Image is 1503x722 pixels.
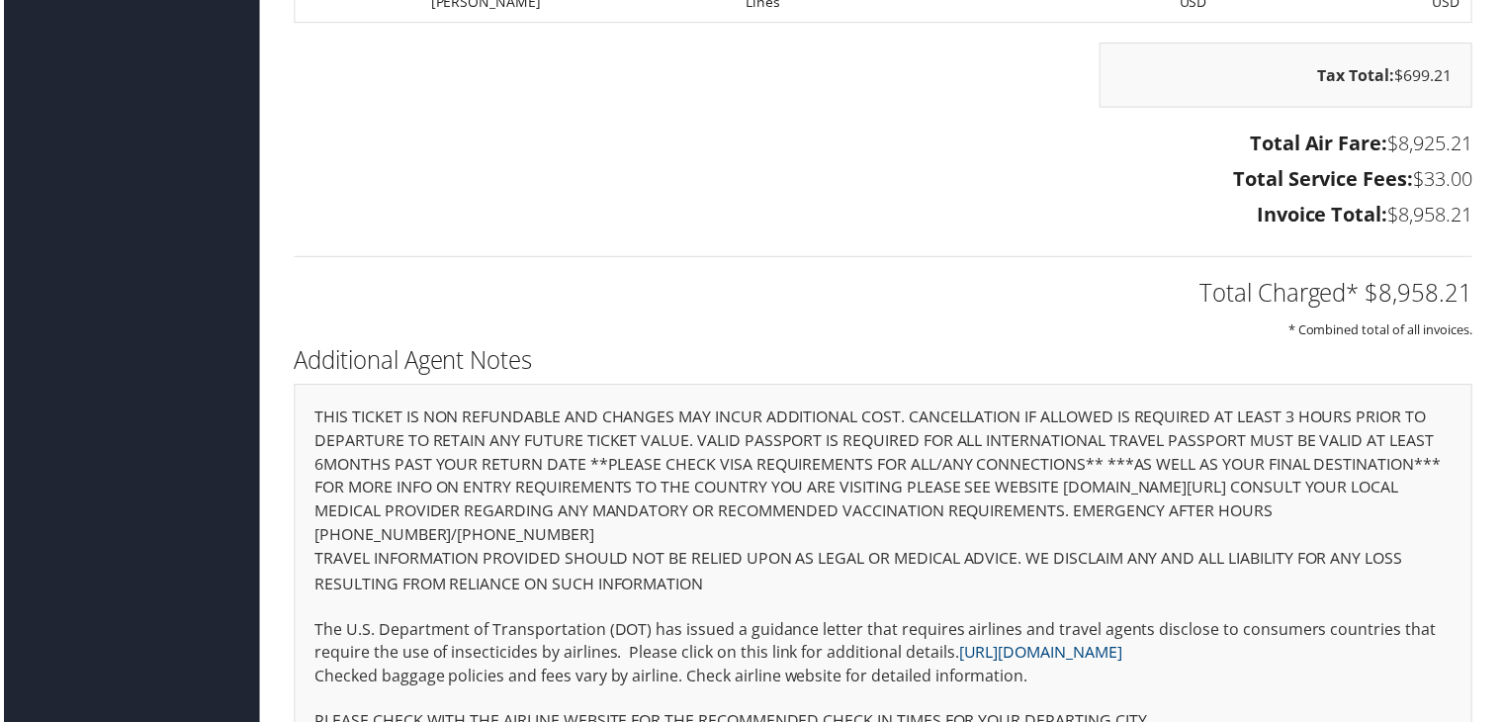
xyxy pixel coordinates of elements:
a: [URL][DOMAIN_NAME] [960,645,1124,667]
small: * Combined total of all invoices. [1291,322,1476,340]
strong: Tax Total: [1321,64,1398,86]
h3: $8,958.21 [292,202,1476,229]
strong: Total Service Fees: [1236,166,1417,193]
h3: $33.00 [292,166,1476,194]
h3: $8,925.21 [292,131,1476,158]
div: $699.21 [1102,43,1476,108]
h2: Total Charged* $8,958.21 [292,277,1476,311]
p: TRAVEL INFORMATION PROVIDED SHOULD NOT BE RELIED UPON AS LEGAL OR MEDICAL ADVICE. WE DISCLAIM ANY... [312,549,1456,599]
strong: Invoice Total: [1260,202,1391,228]
h2: Additional Agent Notes [292,345,1476,379]
p: Checked baggage policies and fees vary by airline. Check airline website for detailed information. [312,668,1456,693]
strong: Total Air Fare: [1253,131,1391,157]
